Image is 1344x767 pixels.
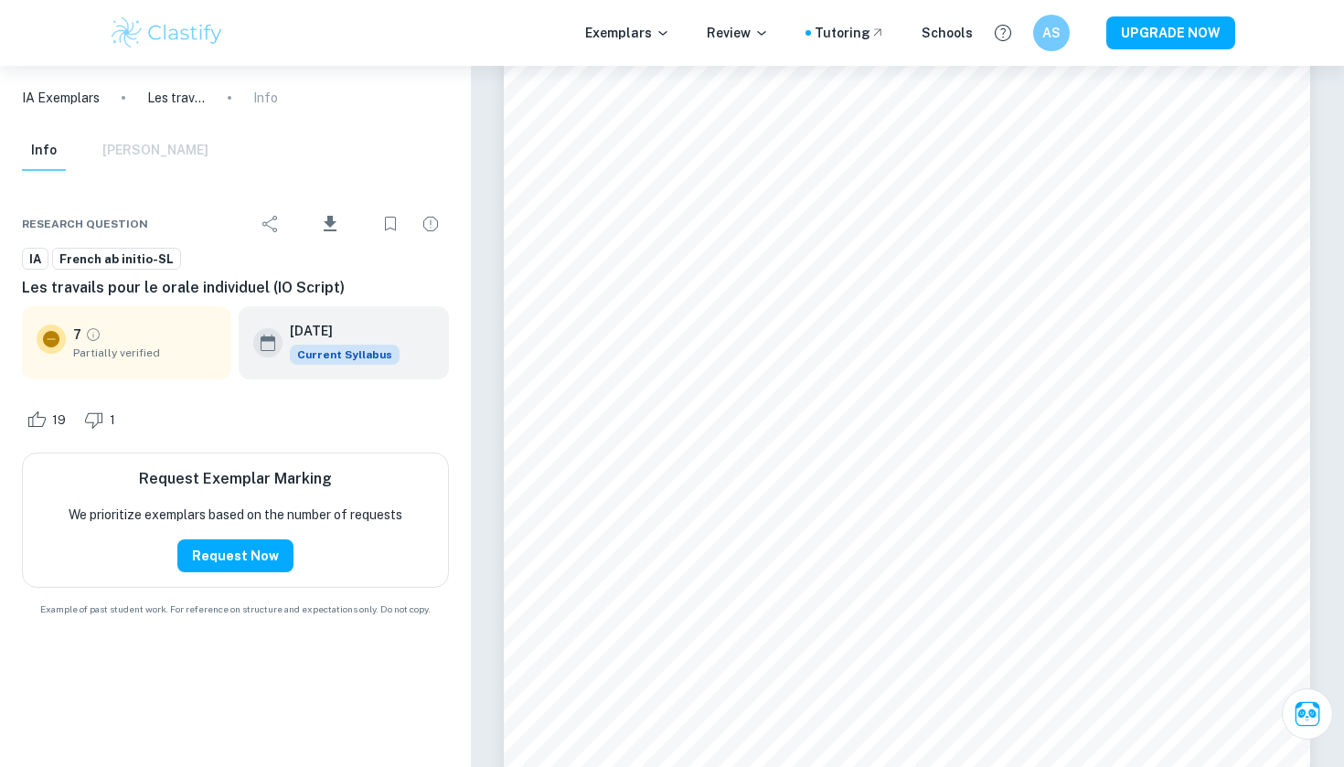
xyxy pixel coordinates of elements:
div: Like [22,405,76,434]
div: Dislike [80,405,125,434]
button: Info [22,131,66,171]
span: Partially verified [73,345,217,361]
h6: AS [1041,23,1062,43]
button: Help and Feedback [987,17,1019,48]
span: French ab initio-SL [53,250,180,269]
p: 7 [73,325,81,345]
span: Research question [22,216,148,232]
p: Review [707,23,769,43]
a: Schools [922,23,973,43]
p: Exemplars [585,23,670,43]
span: IA [23,250,48,269]
img: Clastify logo [109,15,225,51]
a: Grade partially verified [85,326,101,343]
div: This exemplar is based on the current syllabus. Feel free to refer to it for inspiration/ideas wh... [290,345,400,365]
p: Les travails pour le orale individuel (IO Script) [147,88,206,108]
button: Request Now [177,539,293,572]
a: Tutoring [815,23,885,43]
button: AS [1033,15,1070,51]
h6: Request Exemplar Marking [139,468,332,490]
a: French ab initio-SL [52,248,181,271]
p: We prioritize exemplars based on the number of requests [69,505,402,525]
div: Report issue [412,206,449,242]
span: Current Syllabus [290,345,400,365]
span: 1 [100,411,125,430]
a: IA Exemplars [22,88,100,108]
a: IA [22,248,48,271]
span: 19 [42,411,76,430]
h6: Les travails pour le orale individuel (IO Script) [22,277,449,299]
span: Example of past student work. For reference on structure and expectations only. Do not copy. [22,602,449,616]
button: UPGRADE NOW [1106,16,1235,49]
button: Ask Clai [1282,688,1333,740]
p: Info [253,88,278,108]
div: Share [252,206,289,242]
div: Bookmark [372,206,409,242]
div: Download [293,200,368,248]
h6: [DATE] [290,321,385,341]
